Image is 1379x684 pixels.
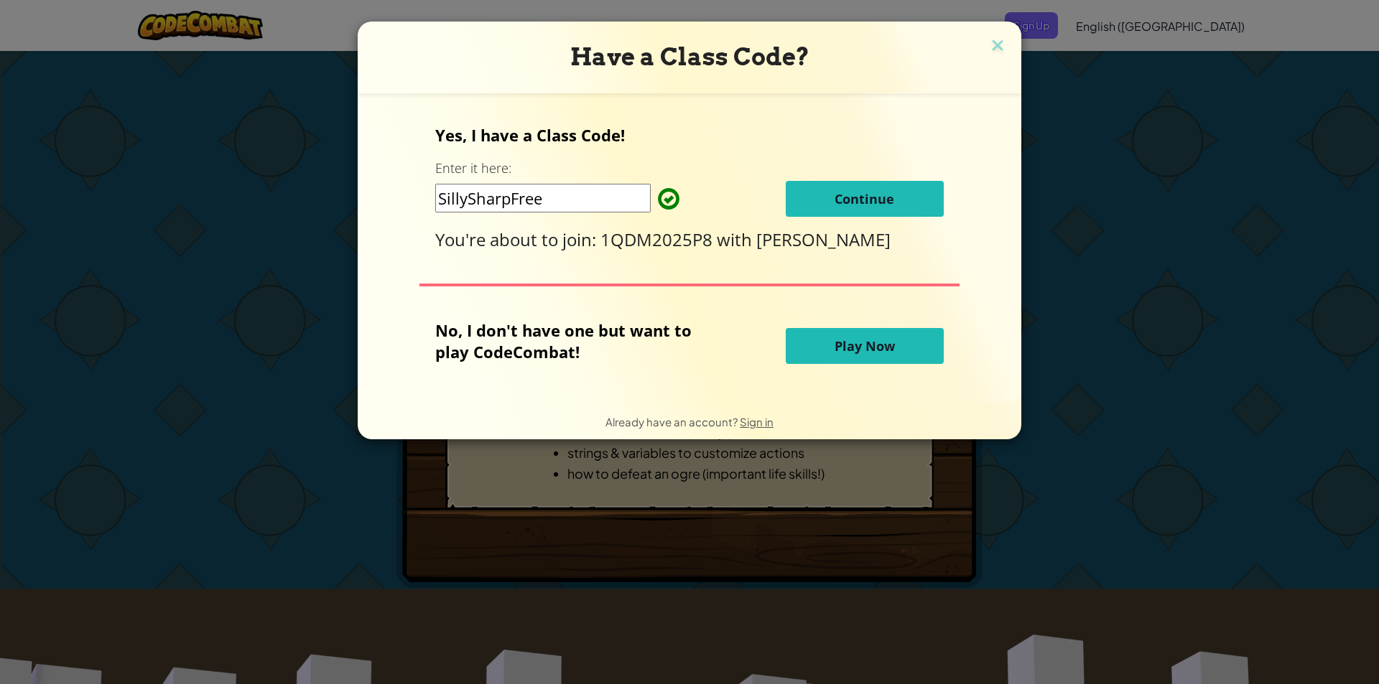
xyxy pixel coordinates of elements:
span: Have a Class Code? [570,42,809,71]
p: No, I don't have one but want to play CodeCombat! [435,319,713,362]
span: [PERSON_NAME] [756,228,891,251]
span: 1QDM2025P8 [600,228,717,251]
span: Play Now [835,337,895,355]
span: with [717,228,756,251]
label: Enter it here: [435,159,511,177]
a: Sign in [740,415,774,428]
span: Already have an account? [605,415,740,428]
span: You're about to join: [435,228,600,251]
span: Continue [835,190,894,207]
button: Continue [786,181,944,217]
img: close icon [988,36,1007,57]
button: Play Now [786,328,944,364]
p: Yes, I have a Class Code! [435,124,943,146]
